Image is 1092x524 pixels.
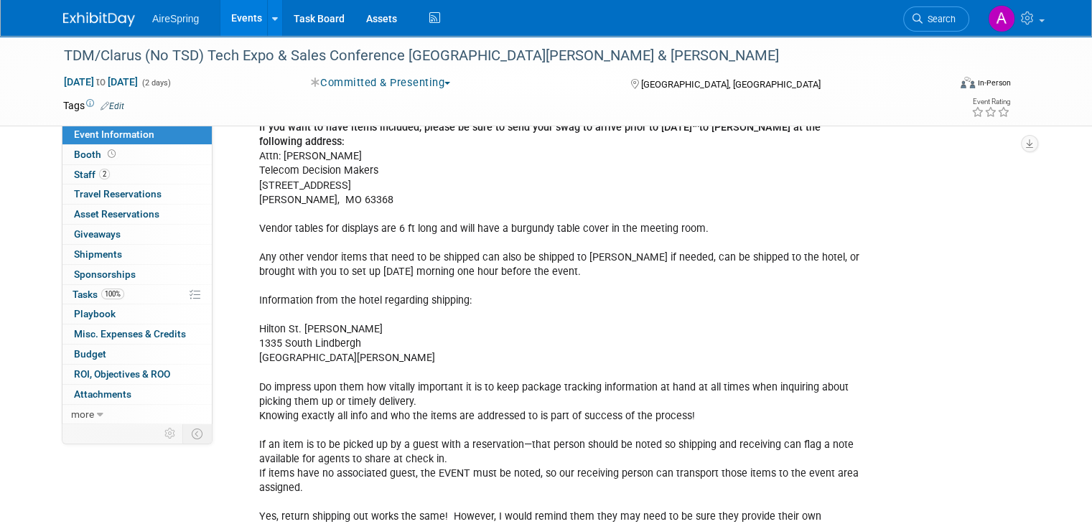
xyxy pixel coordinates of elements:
a: ROI, Objectives & ROO [62,365,212,384]
a: Budget [62,345,212,364]
span: Search [923,14,956,24]
a: Playbook [62,304,212,324]
td: Tags [63,98,124,113]
span: Asset Reservations [74,208,159,220]
span: Staff [74,169,110,180]
a: Shipments [62,245,212,264]
span: Booth [74,149,118,160]
img: Angie Handal [988,5,1015,32]
a: Staff2 [62,165,212,184]
td: Personalize Event Tab Strip [158,424,183,443]
a: Sponsorships [62,265,212,284]
span: [GEOGRAPHIC_DATA], [GEOGRAPHIC_DATA] [641,79,821,90]
div: TDM/Clarus (No TSD) Tech Expo & Sales Conference [GEOGRAPHIC_DATA][PERSON_NAME] & [PERSON_NAME] [59,43,930,69]
a: Tasks100% [62,285,212,304]
span: Tasks [73,289,124,300]
a: Giveaways [62,225,212,244]
sup: th [692,120,699,129]
a: Attachments [62,385,212,404]
span: Attachments [74,388,131,400]
a: Search [903,6,969,32]
span: (2 days) [141,78,171,88]
a: more [62,405,212,424]
a: Asset Reservations [62,205,212,224]
a: Booth [62,145,212,164]
span: 2 [99,169,110,179]
span: Budget [74,348,106,360]
span: Shipments [74,248,122,260]
span: Sponsorships [74,268,136,280]
span: ROI, Objectives & ROO [74,368,170,380]
span: Giveaways [74,228,121,240]
span: 100% [101,289,124,299]
div: In-Person [977,78,1011,88]
span: Playbook [74,308,116,319]
img: ExhibitDay [63,12,135,27]
div: Event Format [871,75,1011,96]
a: Travel Reservations [62,184,212,204]
span: Travel Reservations [74,188,162,200]
a: Misc. Expenses & Credits [62,324,212,344]
a: Event Information [62,125,212,144]
td: Toggle Event Tabs [183,424,213,443]
span: Booth not reserved yet [105,149,118,159]
span: [DATE] [DATE] [63,75,139,88]
span: Misc. Expenses & Credits [74,328,186,340]
img: Format-Inperson.png [961,77,975,88]
button: Committed & Presenting [306,75,457,90]
span: AireSpring [152,13,199,24]
span: to [94,76,108,88]
span: Event Information [74,128,154,140]
div: Event Rating [971,98,1010,106]
a: Edit [101,101,124,111]
span: more [71,408,94,420]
